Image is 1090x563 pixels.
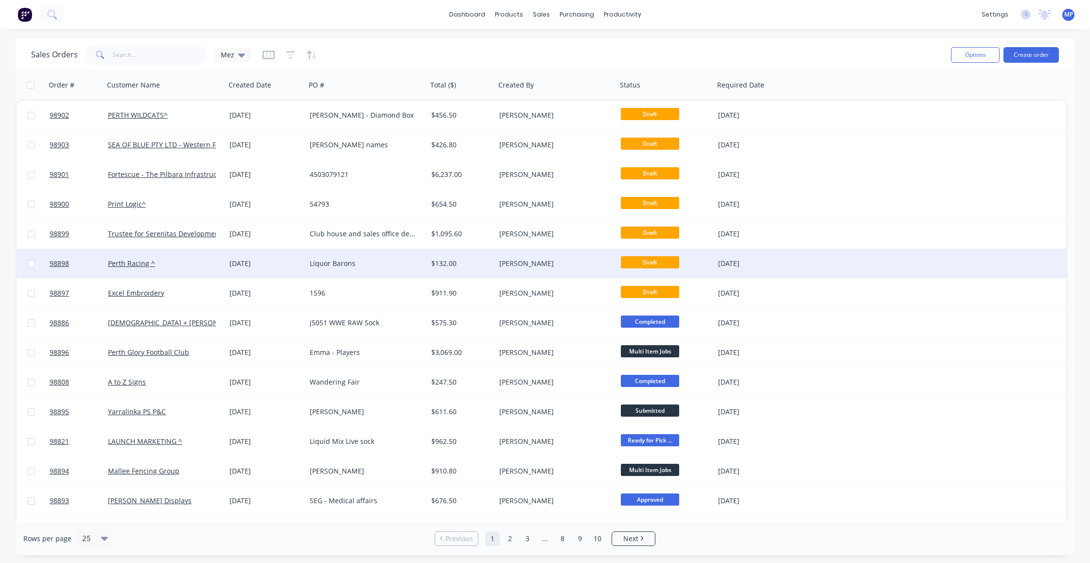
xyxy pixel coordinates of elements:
button: Create order [1003,47,1059,63]
a: 98898 [50,249,108,278]
div: products [490,7,528,22]
div: [DATE] [718,437,795,446]
div: [PERSON_NAME] [499,348,607,357]
div: $1,095.60 [431,229,489,239]
a: 98895 [50,397,108,426]
div: $132.00 [431,259,489,268]
span: Draft [621,138,679,150]
div: J5051 WWE RAW Sock [310,318,418,328]
div: $611.60 [431,407,489,417]
span: Multi Item Jobs [621,345,679,357]
a: 98896 [50,338,108,367]
a: SEA OF BLUE PTY LTD - Western Force ^ [108,140,236,149]
div: Created By [498,80,534,90]
div: $6,237.00 [431,170,489,179]
span: Previous [445,534,473,544]
div: sales [528,7,555,22]
div: [PERSON_NAME] [499,140,607,150]
a: Excel Embroidery [108,288,164,298]
div: [PERSON_NAME] [499,407,607,417]
div: [PERSON_NAME] [310,466,418,476]
div: [DATE] [718,407,795,417]
div: Status [620,80,640,90]
div: [PERSON_NAME] [499,318,607,328]
a: 98885 [50,516,108,545]
span: Completed [621,375,679,387]
div: [PERSON_NAME] [499,288,607,298]
div: $575.30 [431,318,489,328]
div: [PERSON_NAME] [499,496,607,506]
a: 98894 [50,457,108,486]
div: [DATE] [229,496,302,506]
div: [DATE] [718,170,795,179]
div: PO # [309,80,324,90]
span: 98901 [50,170,69,179]
span: Mez [221,50,234,60]
div: [PERSON_NAME] [499,377,607,387]
a: 98808 [50,368,108,397]
div: Order # [49,80,74,90]
div: [DATE] [718,348,795,357]
div: $247.50 [431,377,489,387]
div: [DATE] [718,466,795,476]
div: $654.50 [431,199,489,209]
a: Page 3 [520,531,535,546]
span: Submitted [621,405,679,417]
div: Wandering Fair [310,377,418,387]
span: Draft [621,108,679,120]
div: [DATE] [718,496,795,506]
a: 98902 [50,101,108,130]
div: Liquor Barons [310,259,418,268]
div: [DATE] [718,229,795,239]
div: $456.50 [431,110,489,120]
div: Club house and sales office decals [310,229,418,239]
span: 98900 [50,199,69,209]
div: productivity [599,7,646,22]
div: settings [977,7,1013,22]
div: [DATE] [718,110,795,120]
span: 98894 [50,466,69,476]
div: [DATE] [718,199,795,209]
div: [DATE] [718,140,795,150]
div: SEG - Medical affairs [310,496,418,506]
div: [DATE] [229,259,302,268]
div: [PERSON_NAME] [499,259,607,268]
div: [DATE] [229,318,302,328]
a: dashboard [444,7,490,22]
span: Next [623,534,638,544]
div: [DATE] [229,170,302,179]
div: [DATE] [718,377,795,387]
div: 1596 [310,288,418,298]
a: 98897 [50,279,108,308]
div: [PERSON_NAME] [499,170,607,179]
a: Page 1 is your current page [485,531,500,546]
div: [DATE] [229,199,302,209]
div: [PERSON_NAME] [499,437,607,446]
div: [PERSON_NAME] [499,229,607,239]
div: [DATE] [229,110,302,120]
a: 98899 [50,219,108,248]
a: 98903 [50,130,108,159]
span: Draft [621,167,679,179]
div: [DATE] [229,229,302,239]
div: [DATE] [229,140,302,150]
div: $911.90 [431,288,489,298]
h1: Sales Orders [31,50,78,59]
a: 98901 [50,160,108,189]
div: [PERSON_NAME] [499,110,607,120]
a: [PERSON_NAME] Displays [108,496,192,505]
div: [DATE] [718,288,795,298]
a: Yarralinka PS P&C [108,407,166,416]
a: Mallee Fencing Group [108,466,179,475]
a: Page 10 [590,531,605,546]
div: [DATE] [718,318,795,328]
a: Previous page [435,534,478,544]
div: $426.80 [431,140,489,150]
a: Perth Glory Football Club [108,348,189,357]
ul: Pagination [431,531,659,546]
span: Draft [621,197,679,209]
a: Print Logic^ [108,199,146,209]
a: 98886 [50,308,108,337]
a: Page 8 [555,531,570,546]
span: 98898 [50,259,69,268]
